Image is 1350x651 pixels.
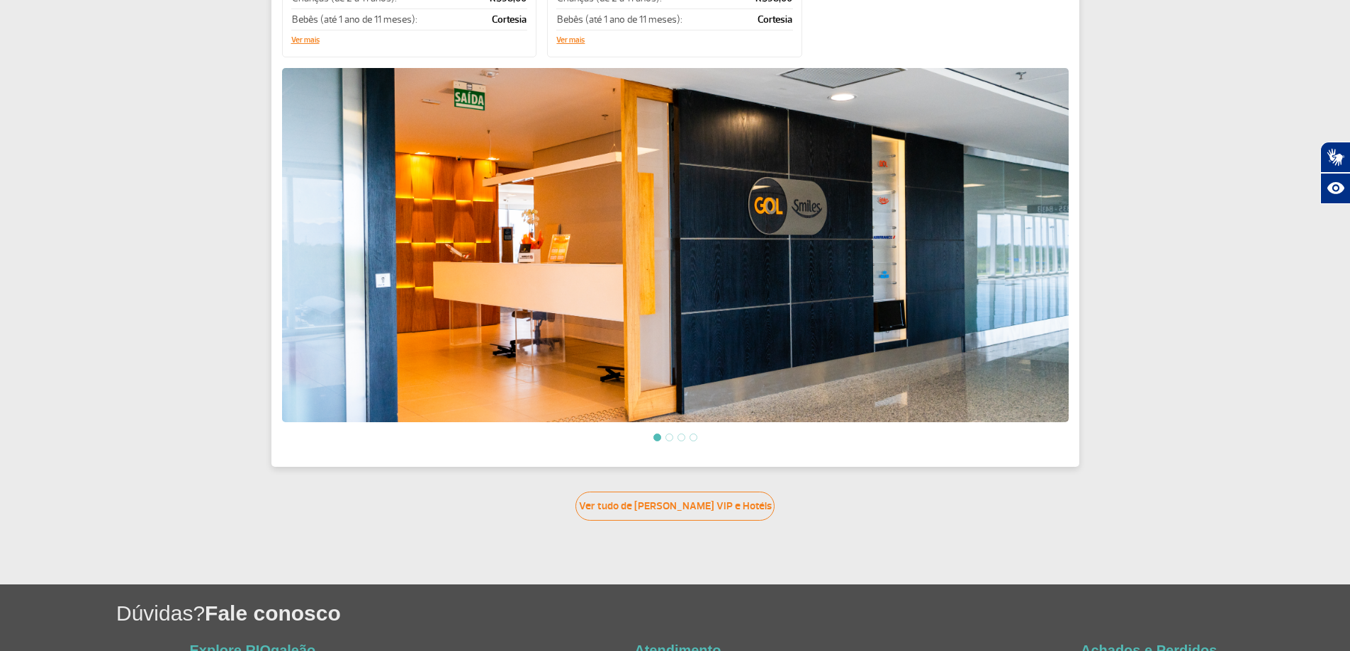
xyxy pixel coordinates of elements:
p: Cortesia [736,13,793,26]
button: Abrir recursos assistivos. [1320,173,1350,204]
button: Ver mais [291,36,320,45]
div: Plugin de acessibilidade da Hand Talk. [1320,142,1350,204]
a: Ver tudo de [PERSON_NAME] VIP e Hotéis [575,492,775,521]
button: Abrir tradutor de língua de sinais. [1320,142,1350,173]
p: Bebês (até 1 ano de 11 meses): [292,13,466,26]
p: Bebês (até 1 ano de 11 meses): [557,13,733,26]
button: Ver mais [556,36,585,45]
span: Fale conosco [205,601,341,625]
p: Cortesia [468,13,527,26]
h1: Dúvidas? [116,599,1350,628]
